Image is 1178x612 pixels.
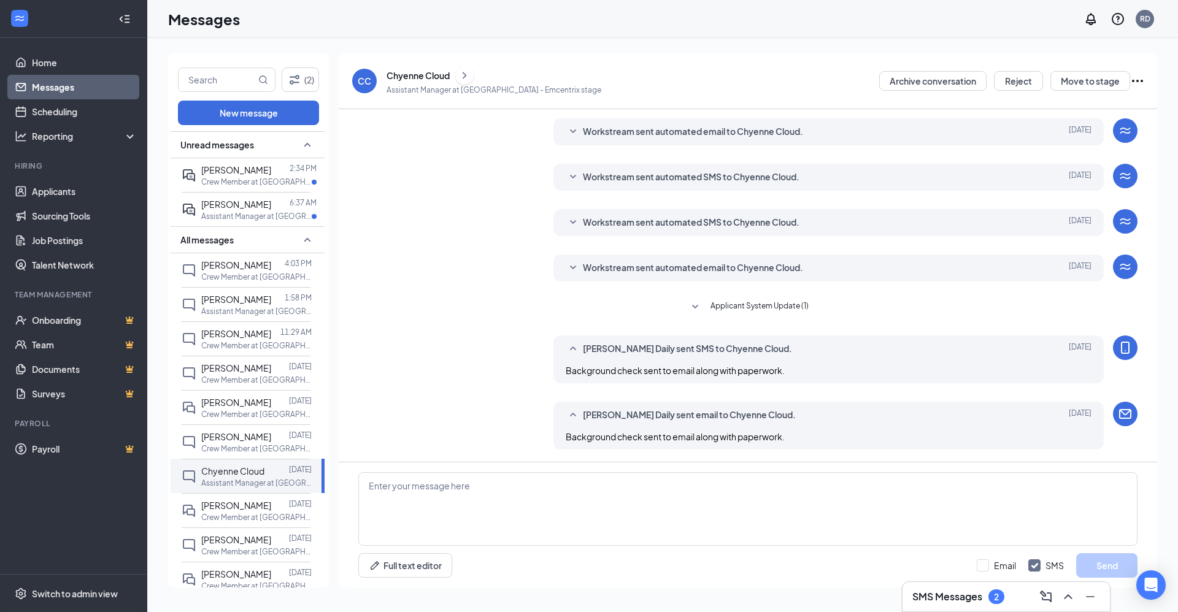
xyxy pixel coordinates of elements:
a: Job Postings [32,228,137,253]
svg: ChatInactive [182,332,196,346]
svg: ChatInactive [182,366,196,381]
span: [PERSON_NAME] [201,431,271,442]
button: Send [1076,553,1138,578]
span: [PERSON_NAME] Daily sent email to Chyenne Cloud. [583,408,796,423]
button: ChevronUp [1058,587,1078,606]
svg: SmallChevronDown [566,261,580,275]
svg: Pen [369,559,381,572]
p: [DATE] [289,361,312,372]
p: Crew Member at [GEOGRAPHIC_DATA] [201,375,312,385]
p: [DATE] [289,430,312,440]
a: Scheduling [32,99,137,124]
a: Sourcing Tools [32,204,137,228]
p: Crew Member at [GEOGRAPHIC_DATA] [201,177,312,187]
a: DocumentsCrown [32,357,137,381]
p: Assistant Manager at [GEOGRAPHIC_DATA] [201,478,312,488]
svg: SmallChevronDown [688,300,703,315]
span: [PERSON_NAME] [201,500,271,511]
button: SmallChevronDownApplicant System Update (1) [688,300,809,315]
div: Chyenne Cloud [387,69,450,82]
span: All messages [180,234,234,246]
p: Crew Member at [GEOGRAPHIC_DATA] [201,340,312,351]
p: [DATE] [289,499,312,509]
svg: ChevronRight [458,68,471,83]
button: ChevronRight [455,66,474,85]
p: [DATE] [289,396,312,406]
svg: ChatInactive [182,538,196,553]
svg: DoubleChat [182,400,196,415]
span: Applicant System Update (1) [710,300,809,315]
p: [DATE] [289,567,312,578]
svg: SmallChevronUp [566,408,580,423]
svg: MobileSms [1118,340,1133,355]
span: [PERSON_NAME] [201,534,271,545]
svg: Analysis [15,130,27,142]
span: Workstream sent automated SMS to Chyenne Cloud. [583,215,799,230]
button: Filter (2) [282,67,319,92]
p: Crew Member at [GEOGRAPHIC_DATA][PERSON_NAME] [201,272,312,282]
span: [PERSON_NAME] [201,568,271,579]
p: Crew Member at [GEOGRAPHIC_DATA] [201,443,312,454]
p: 11:29 AM [280,327,312,337]
svg: SmallChevronDown [566,170,580,185]
svg: SmallChevronDown [566,124,580,139]
a: TeamCrown [32,332,137,357]
button: ComposeMessage [1036,587,1056,606]
a: PayrollCrown [32,437,137,461]
span: [PERSON_NAME] [201,328,271,339]
span: [DATE] [1069,124,1091,139]
a: OnboardingCrown [32,308,137,332]
button: Reject [994,71,1043,91]
svg: MagnifyingGlass [258,75,268,85]
span: Unread messages [180,139,254,151]
div: 2 [994,592,999,602]
p: [DATE] [289,464,312,475]
div: Open Intercom Messenger [1136,570,1166,600]
span: [PERSON_NAME] [201,397,271,408]
p: Assistant Manager at [GEOGRAPHIC_DATA] [201,306,312,316]
a: Messages [32,75,137,99]
svg: ChatInactive [182,263,196,278]
h3: SMS Messages [912,590,982,603]
svg: Email [1118,407,1133,421]
span: [DATE] [1069,408,1091,423]
button: Full text editorPen [358,553,452,578]
svg: Minimize [1083,589,1098,604]
p: 6:37 AM [290,197,317,208]
svg: ComposeMessage [1039,589,1053,604]
svg: SmallChevronUp [300,232,315,247]
svg: ChatInactive [182,435,196,449]
a: Home [32,50,137,75]
span: [PERSON_NAME] [201,294,271,305]
svg: WorkstreamLogo [1118,123,1133,138]
div: Payroll [15,418,134,429]
span: [PERSON_NAME] Daily sent SMS to Chyenne Cloud. [583,342,792,356]
div: Team Management [15,289,134,300]
svg: SmallChevronUp [566,342,580,356]
button: Move to stage [1050,71,1130,91]
svg: DoubleChat [182,503,196,518]
p: Crew Member at [GEOGRAPHIC_DATA] [201,581,312,591]
h1: Messages [168,9,240,29]
span: [PERSON_NAME] [201,259,271,270]
svg: WorkstreamLogo [1118,214,1133,229]
button: Minimize [1080,587,1100,606]
p: 1:58 PM [285,293,312,303]
button: New message [178,101,319,125]
span: [DATE] [1069,261,1091,275]
svg: ActiveDoubleChat [182,202,196,217]
p: Crew Member at [GEOGRAPHIC_DATA] [201,546,312,557]
a: Talent Network [32,253,137,277]
svg: ChatInactive [182,469,196,484]
span: Workstream sent automated email to Chyenne Cloud. [583,261,803,275]
p: 4:03 PM [285,258,312,269]
div: RD [1140,13,1150,24]
span: Workstream sent automated SMS to Chyenne Cloud. [583,170,799,185]
p: [DATE] [289,533,312,543]
svg: Ellipses [1130,74,1145,88]
div: Switch to admin view [32,587,118,600]
span: [DATE] [1069,170,1091,185]
svg: ActiveDoubleChat [182,168,196,183]
a: SurveysCrown [32,381,137,406]
svg: QuestionInfo [1111,12,1125,26]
